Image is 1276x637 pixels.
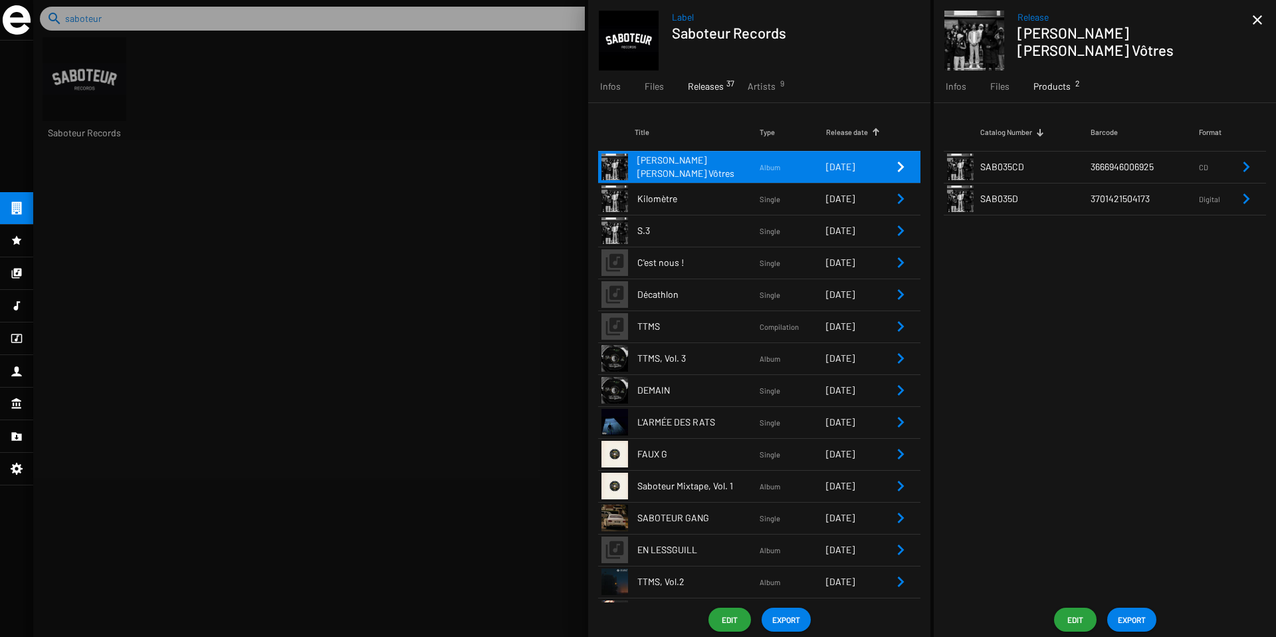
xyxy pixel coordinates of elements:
span: CD [1199,163,1208,172]
img: COVER-RATUS.jpg [944,11,1004,70]
span: [DATE] [826,416,855,428]
img: sabotape-digital-3000px.jpg [601,473,628,499]
span: Files [645,80,664,93]
span: Single [760,450,780,459]
div: Catalog Number [980,126,1091,139]
span: [DATE] [826,544,855,555]
span: Décathlon [637,288,760,301]
div: Title [635,126,760,139]
span: EN LESSGUILL [637,543,760,557]
div: Title [635,126,649,139]
mat-icon: Remove Reference [893,446,908,462]
span: SABOTEUR GANG [637,511,760,525]
mat-icon: Remove Reference [893,574,908,590]
span: 3701421504173 [1091,193,1150,204]
span: [DATE] [826,512,855,523]
mat-icon: close [1249,12,1265,28]
mat-icon: Remove Reference [893,223,908,239]
span: [DATE] [826,193,855,204]
img: COVER-RATUS-%281%29_0.jpg [601,186,628,212]
div: Format [1199,126,1238,139]
span: EXPORT [772,608,800,632]
span: [DATE] [826,320,855,332]
span: Single [760,195,780,203]
mat-icon: Remove Reference [893,382,908,398]
span: 3666946006925 [1091,161,1154,172]
div: Catalog Number [980,126,1032,139]
mat-icon: Remove Reference [893,414,908,430]
span: Kilomètre [637,192,760,205]
mat-icon: Remove Reference [893,350,908,366]
mat-icon: Remove Reference [893,478,908,494]
span: Album [760,163,780,172]
span: C'est nous ! [637,256,760,269]
h1: [PERSON_NAME] [PERSON_NAME] Vôtres [1017,24,1241,59]
img: COVER-RATUS_0.jpg [601,217,628,244]
span: Single [760,514,780,523]
span: Label [672,11,906,24]
mat-icon: Remove Reference [1238,159,1254,175]
span: [PERSON_NAME] [PERSON_NAME] Vôtres [637,154,760,180]
span: FAUX G [637,447,760,461]
img: 72q4XprJ_400x400.jpg [599,11,659,70]
img: grand-sigle.svg [3,5,31,35]
span: Album [760,354,780,363]
span: TTMS, Vol.2 [637,575,760,588]
span: Artists [748,80,776,93]
span: Release [1017,11,1252,24]
span: Edit [719,608,740,632]
span: SAB035CD [980,161,1024,172]
span: [DATE] [826,448,855,459]
button: Edit [708,608,751,632]
mat-icon: Remove Reference [893,287,908,303]
div: Type [760,126,775,139]
span: Album [760,482,780,491]
span: Compilation [760,322,799,331]
span: [DATE] [826,225,855,236]
div: Type [760,126,826,139]
h1: Saboteur Records [672,24,896,41]
img: COVER-DIGITALE-RATUS-TTMS3.png [601,377,628,404]
mat-icon: Remove Reference [1238,191,1254,207]
span: TTMS, Vol. 3 [637,352,760,365]
button: EXPORT [1107,608,1156,632]
div: Release date [826,126,868,139]
span: [DATE] [826,257,855,268]
span: [DATE] [826,480,855,491]
span: [DATE] [826,161,855,172]
img: COVER-RATUS.jpg [601,154,628,180]
span: L'ARMÉE DES RATS [637,416,760,429]
span: Album [760,546,780,555]
img: COVER-RATUS.jpg [947,186,974,212]
span: [DATE] [826,289,855,300]
span: S.3 [637,224,760,237]
span: Products [1033,80,1071,93]
span: Releases [688,80,724,93]
button: EXPORT [762,608,811,632]
span: [DATE] [826,384,855,396]
div: Barcode [1091,126,1200,139]
div: Release date [826,126,893,139]
span: Files [990,80,1010,93]
mat-icon: Remove Reference [893,510,908,526]
div: Format [1199,126,1222,139]
img: 500x500-000000-80-0-0-2.jpg [601,569,628,595]
span: Saboteur Mixtape, Vol. 1 [637,479,760,493]
span: Single [760,227,780,235]
span: Digital [1199,195,1220,203]
img: Grillade-3.jpg [601,600,628,627]
span: EXPORT [1118,608,1146,632]
img: COVER-RATUS.jpg [947,154,974,180]
span: Single [760,418,780,427]
span: SAB035D [980,193,1018,204]
img: sabotape-digital-3000px.jpg [601,441,628,467]
span: Infos [946,80,966,93]
span: [DATE] [826,352,855,364]
span: Edit [1065,608,1086,632]
img: ratus-cover.jpeg [601,409,628,436]
mat-icon: Remove Reference [893,318,908,334]
span: Album [760,578,780,586]
mat-icon: Remove Reference [893,191,908,207]
mat-icon: Remove Reference [893,542,908,558]
span: Single [760,259,780,267]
